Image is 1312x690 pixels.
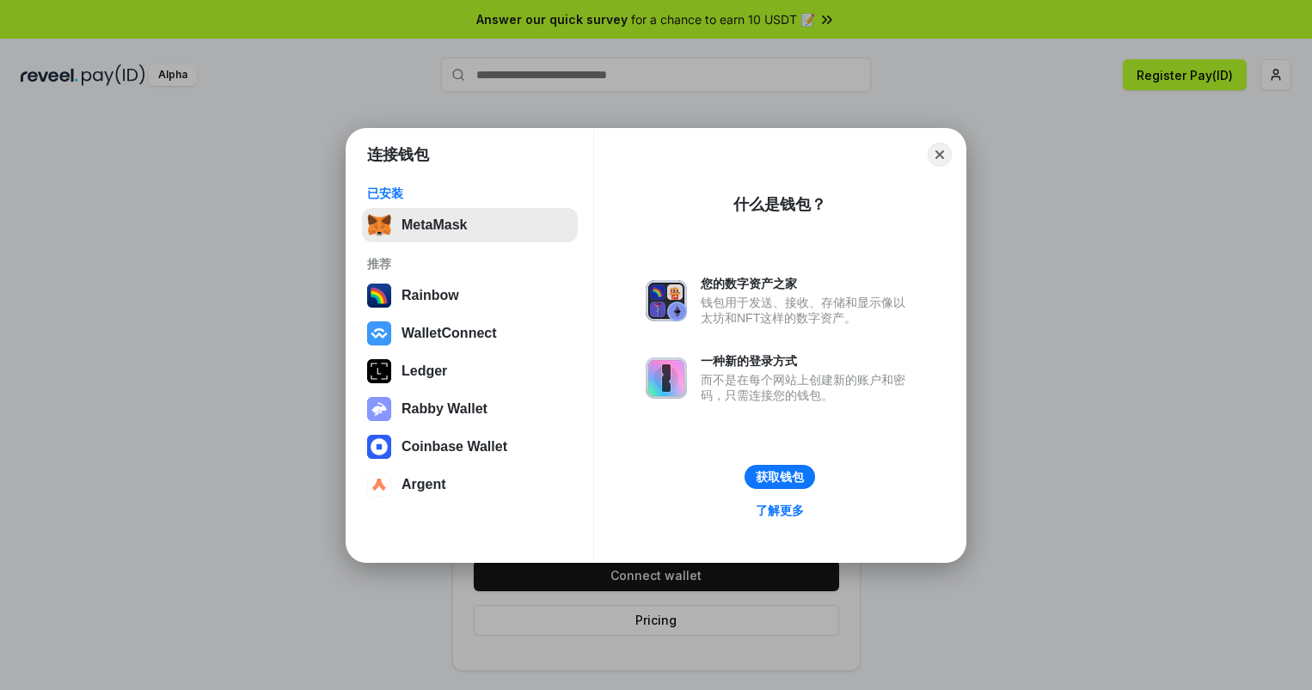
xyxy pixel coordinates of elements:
a: 了解更多 [745,499,814,522]
button: Rainbow [362,278,578,313]
button: 获取钱包 [745,465,815,489]
button: WalletConnect [362,316,578,351]
img: svg+xml,%3Csvg%20xmlns%3D%22http%3A%2F%2Fwww.w3.org%2F2000%2Fsvg%22%20fill%3D%22none%22%20viewBox... [367,397,391,421]
button: Rabby Wallet [362,392,578,426]
div: 您的数字资产之家 [701,276,914,291]
div: 获取钱包 [756,469,804,485]
div: Rabby Wallet [402,401,487,417]
div: 一种新的登录方式 [701,353,914,369]
div: Rainbow [402,288,459,303]
img: svg+xml,%3Csvg%20width%3D%2228%22%20height%3D%2228%22%20viewBox%3D%220%200%2028%2028%22%20fill%3D... [367,473,391,497]
div: 推荐 [367,256,573,272]
img: svg+xml,%3Csvg%20width%3D%22120%22%20height%3D%22120%22%20viewBox%3D%220%200%20120%20120%22%20fil... [367,284,391,308]
h1: 连接钱包 [367,144,429,165]
div: Coinbase Wallet [402,439,507,455]
img: svg+xml,%3Csvg%20xmlns%3D%22http%3A%2F%2Fwww.w3.org%2F2000%2Fsvg%22%20width%3D%2228%22%20height%3... [367,359,391,383]
div: MetaMask [402,217,467,233]
button: Ledger [362,354,578,388]
img: svg+xml,%3Csvg%20xmlns%3D%22http%3A%2F%2Fwww.w3.org%2F2000%2Fsvg%22%20fill%3D%22none%22%20viewBox... [646,280,687,321]
button: MetaMask [362,208,578,242]
div: 了解更多 [756,503,804,518]
div: 什么是钱包？ [733,194,826,215]
img: svg+xml,%3Csvg%20fill%3D%22none%22%20height%3D%2233%22%20viewBox%3D%220%200%2035%2033%22%20width%... [367,213,391,237]
div: 已安装 [367,186,573,201]
div: 钱包用于发送、接收、存储和显示像以太坊和NFT这样的数字资产。 [701,295,914,326]
div: Ledger [402,363,447,379]
img: svg+xml,%3Csvg%20xmlns%3D%22http%3A%2F%2Fwww.w3.org%2F2000%2Fsvg%22%20fill%3D%22none%22%20viewBox... [646,357,687,399]
div: Argent [402,477,446,492]
button: Close [928,143,952,167]
button: Coinbase Wallet [362,430,578,464]
img: svg+xml,%3Csvg%20width%3D%2228%22%20height%3D%2228%22%20viewBox%3D%220%200%2028%2028%22%20fill%3D... [367,321,391,345]
button: Argent [362,467,578,502]
img: svg+xml,%3Csvg%20width%3D%2228%22%20height%3D%2228%22%20viewBox%3D%220%200%2028%2028%22%20fill%3D... [367,435,391,459]
div: 而不是在每个网站上创建新的账户和密码，只需连接您的钱包。 [701,372,914,403]
div: WalletConnect [402,326,497,341]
